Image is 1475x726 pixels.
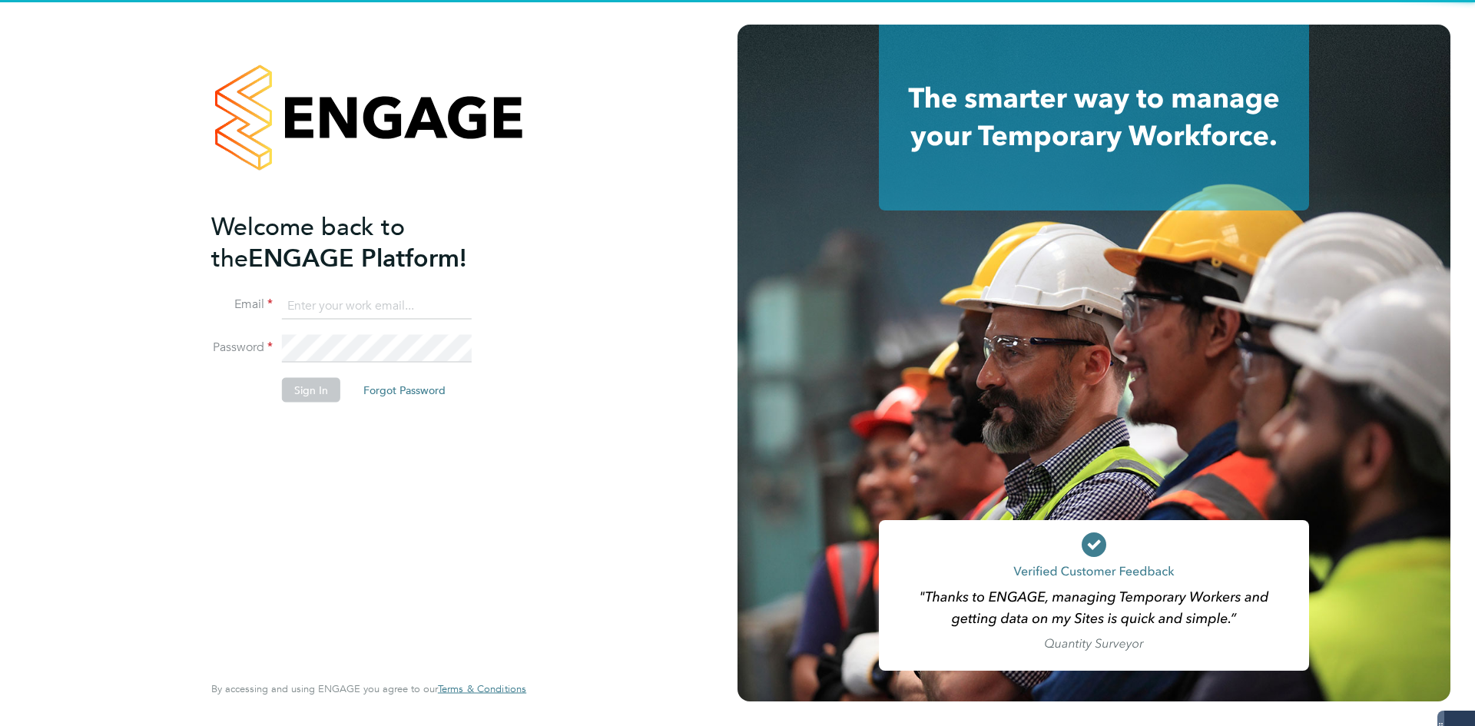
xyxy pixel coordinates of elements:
label: Password [211,340,273,356]
span: By accessing and using ENGAGE you agree to our [211,682,526,695]
h2: ENGAGE Platform! [211,211,511,273]
span: Terms & Conditions [438,682,526,695]
span: Welcome back to the [211,211,405,273]
a: Terms & Conditions [438,683,526,695]
label: Email [211,297,273,313]
button: Forgot Password [351,378,458,403]
button: Sign In [282,378,340,403]
input: Enter your work email... [282,292,472,320]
